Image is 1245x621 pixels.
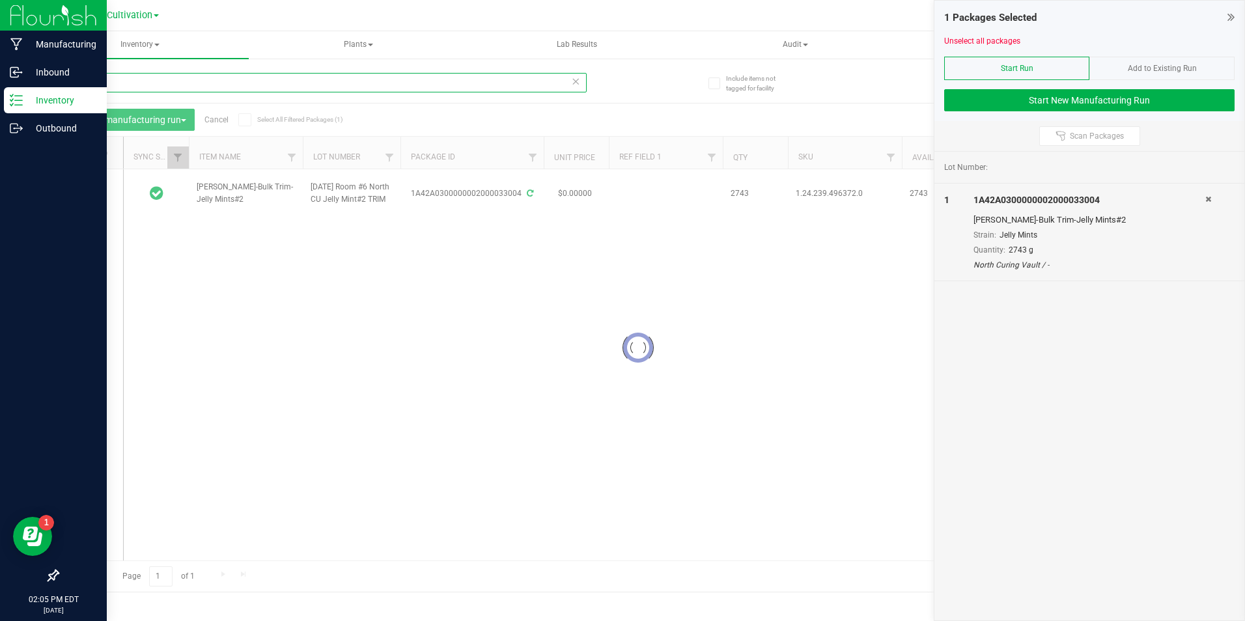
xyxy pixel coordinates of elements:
p: [DATE] [6,605,101,615]
div: [PERSON_NAME]-Bulk Trim-Jelly Mints#2 [973,214,1206,227]
a: Plants [250,31,468,59]
span: Start Run [1001,64,1033,73]
p: 02:05 PM EDT [6,594,101,605]
span: Plants [251,32,467,58]
button: Scan Packages [1039,126,1140,146]
span: 2743 g [1009,245,1033,255]
p: Manufacturing [23,36,101,52]
inline-svg: Inventory [10,94,23,107]
a: Audit [687,31,904,59]
span: Lab Results [539,39,615,50]
span: Add to Existing Run [1128,64,1197,73]
a: Inventory Counts [905,31,1123,59]
p: Inventory [23,92,101,108]
span: Strain: [973,230,996,240]
inline-svg: Manufacturing [10,38,23,51]
span: Scan Packages [1070,131,1124,141]
span: 1 [944,195,949,205]
inline-svg: Inbound [10,66,23,79]
span: Lot Number: [944,161,988,173]
iframe: Resource center unread badge [38,515,54,531]
span: Quantity: [973,245,1005,255]
span: Cultivation [107,10,152,21]
div: 1A42A0300000002000033004 [973,193,1206,207]
div: North Curing Vault / - [973,259,1206,271]
p: Outbound [23,120,101,136]
p: Inbound [23,64,101,80]
a: Unselect all packages [944,36,1020,46]
a: Lab Results [468,31,686,59]
span: Audit [688,32,904,58]
button: Start New Manufacturing Run [944,89,1235,111]
iframe: Resource center [13,517,52,556]
span: Jelly Mints [1000,230,1037,240]
span: Include items not tagged for facility [726,74,791,93]
span: Clear [572,73,581,90]
a: Inventory [31,31,249,59]
inline-svg: Outbound [10,122,23,135]
input: Search Package ID, Item Name, SKU, Lot or Part Number... [57,73,587,92]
